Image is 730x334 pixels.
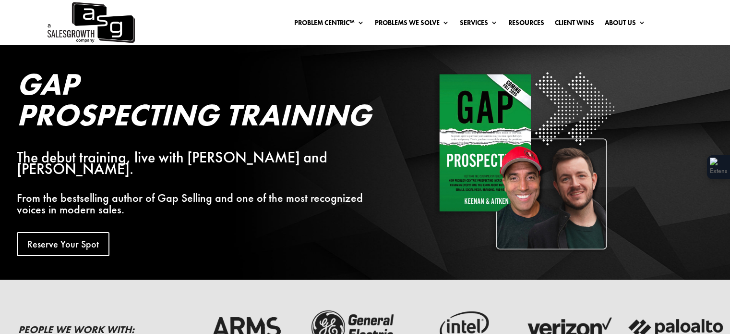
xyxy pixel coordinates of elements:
p: From the bestselling author of Gap Selling and one of the most recognized voices in modern sales. [17,192,377,215]
a: Problems We Solve [375,19,449,30]
h2: Gap Prospecting Training [17,69,377,135]
a: Resources [508,19,544,30]
a: About Us [605,19,646,30]
img: Square White - Shadow [434,69,618,252]
a: Services [460,19,498,30]
a: Problem Centric™ [294,19,364,30]
a: Reserve Your Spot [17,232,109,256]
a: Client Wins [555,19,594,30]
div: The debut training, live with [PERSON_NAME] and [PERSON_NAME]. [17,152,377,175]
img: Extension Icon [710,158,727,177]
